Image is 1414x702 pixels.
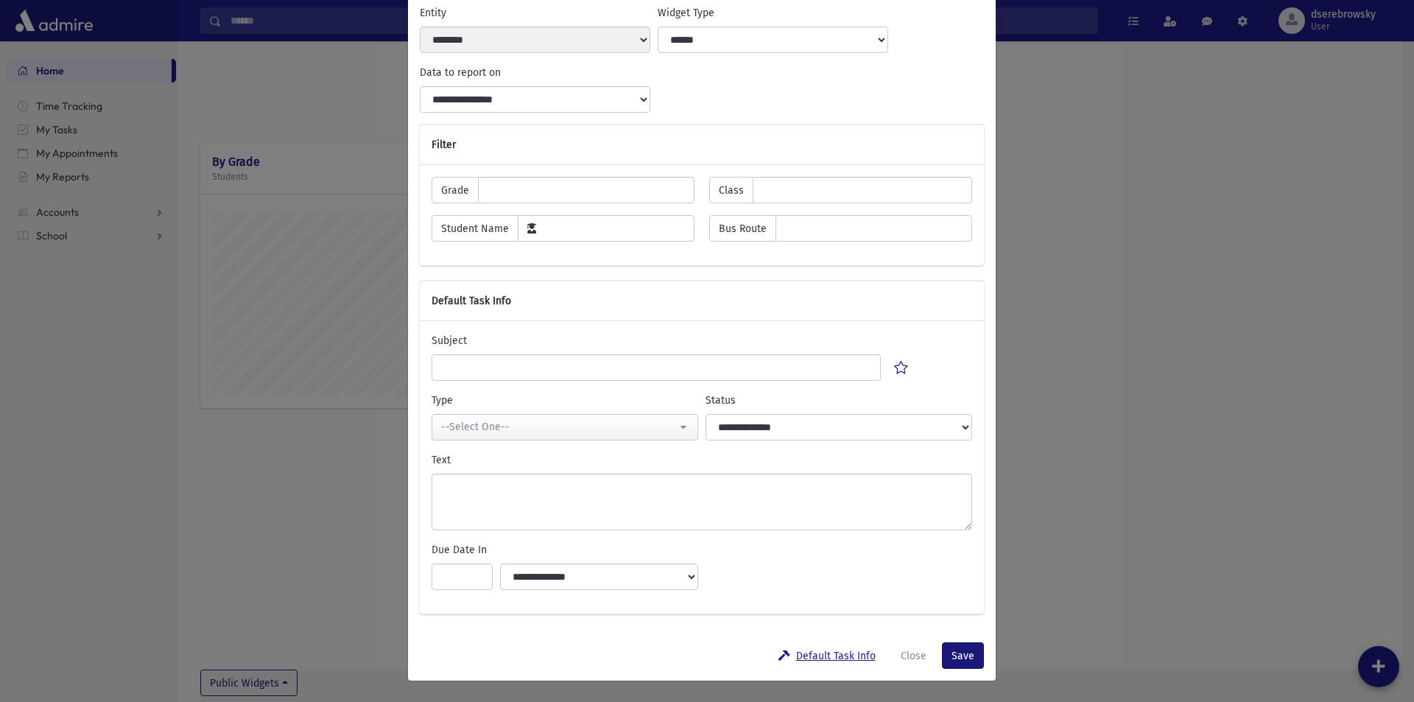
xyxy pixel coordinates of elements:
label: Text [432,452,451,468]
label: Widget Type [658,5,714,21]
button: Close [891,642,936,669]
div: --Select One-- [441,419,677,435]
span: Bus Route [709,215,776,242]
label: Due Date In [432,542,487,558]
label: Entity [420,5,446,21]
button: --Select One-- [432,414,698,440]
span: Grade [432,177,479,203]
label: Subject [432,333,467,348]
button: Save [942,642,984,669]
label: Data to report on [420,65,501,80]
span: Student Name [432,215,518,242]
label: Type [432,393,453,408]
button: Default Task Info [769,642,885,669]
span: Class [709,177,753,203]
div: Default Task Info [420,281,984,321]
div: Filter [420,125,984,165]
label: Status [706,393,736,408]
